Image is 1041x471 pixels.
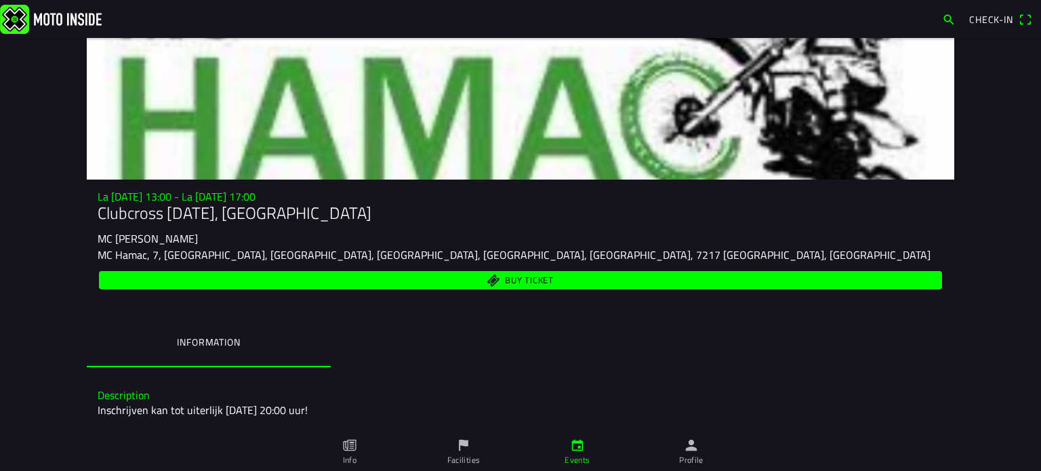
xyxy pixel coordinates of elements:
ion-text: MC Hamac, 7, [GEOGRAPHIC_DATA], [GEOGRAPHIC_DATA], [GEOGRAPHIC_DATA], [GEOGRAPHIC_DATA], [GEOGRAP... [98,247,931,263]
ion-icon: paper [342,438,357,453]
h3: La [DATE] 13:00 - La [DATE] 17:00 [98,190,943,203]
ion-text: MC [PERSON_NAME] [98,230,198,247]
a: Check-inqr scanner [962,7,1038,30]
span: Check-in [969,12,1013,26]
ion-icon: flag [456,438,471,453]
ion-label: Events [565,454,590,466]
ion-icon: person [684,438,699,453]
span: Buy ticket [505,277,554,285]
ion-icon: calendar [570,438,585,453]
a: search [935,7,962,30]
h1: Clubcross [DATE], [GEOGRAPHIC_DATA] [98,203,943,223]
ion-label: Profile [679,454,703,466]
ion-label: Facilities [447,454,481,466]
ion-label: Information [177,335,240,350]
h3: Description [98,389,943,402]
ion-label: Info [343,454,356,466]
